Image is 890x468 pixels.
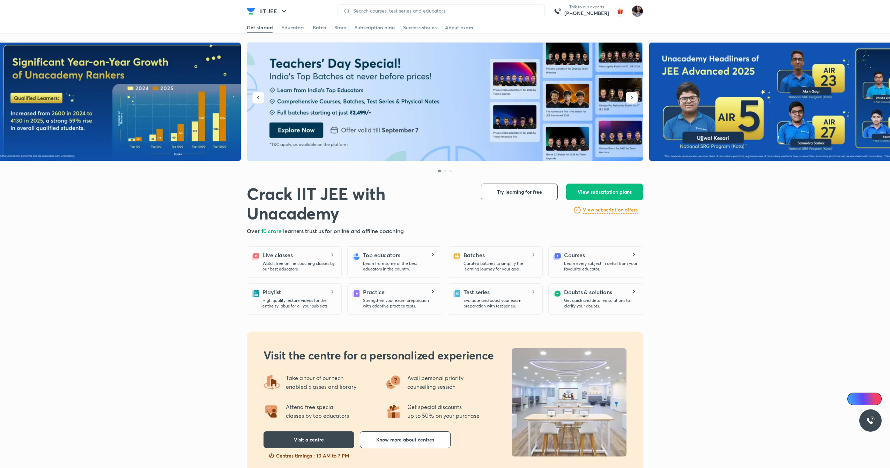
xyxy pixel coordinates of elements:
[859,396,877,402] span: Ai Doubts
[363,251,400,259] h5: Top educators
[615,6,626,17] img: avatar
[360,431,451,448] button: Know more about centres
[262,251,293,259] h5: Live classes
[512,348,626,456] img: uncentre_LP_b041622b0f.jpg
[264,431,354,448] button: Visit a centre
[350,8,539,14] input: Search courses, test series and educators
[286,373,356,391] p: Take a tour of our tech enabled classes and library
[564,251,585,259] h5: Courses
[363,261,436,272] p: Learn from some of the best educators in the country.
[463,261,537,272] p: Curated batches to simplify the learning journey for your goal.
[564,10,609,17] a: [PHONE_NUMBER]
[334,24,346,31] div: Store
[497,188,542,195] span: Try learning for free
[281,24,304,31] div: Educators
[566,184,643,200] button: View subscription plans
[363,298,436,309] p: Strengthen your exam preparation with adaptive practice tests.
[852,396,857,402] img: Icon
[564,288,612,296] h5: Doubts & solutions
[261,227,283,235] span: 10 crore
[262,261,336,272] p: Watch free online coaching classes by our best educators.
[407,373,465,391] p: Avail personal priority counselling session
[583,206,638,214] a: View subscription offers
[847,393,882,405] a: Ai Doubts
[262,288,281,296] h5: Playlist
[463,298,537,309] p: Evaluate and boost your exam preparation with test series.
[564,261,637,272] p: Learn every subject in detail from your favourite educator.
[247,227,261,235] span: Over
[463,288,490,296] h5: Test series
[445,22,473,33] a: About exam
[283,227,404,235] span: learners trust us for online and offline coaching
[281,22,304,33] a: Educators
[247,24,273,31] div: Get started
[631,5,643,17] img: Rakhi Sharma
[262,298,336,309] p: High quality lecture videos for the entire syllabus for all your subjects.
[313,22,326,33] a: Batch
[363,288,385,296] h5: Practice
[550,4,564,18] img: call-us
[255,4,292,18] button: IIT JEE
[294,436,324,443] span: Visit a centre
[564,298,637,309] p: Get quick and detailed solutions to clarify your doubts.
[264,374,280,391] img: offering4.png
[247,7,255,15] img: Company Logo
[286,402,349,420] p: Attend free special classes by top educators
[385,374,402,391] img: offering3.png
[247,184,470,223] h1: Crack IIT JEE with Unacademy
[264,403,280,419] img: offering2.png
[247,22,273,33] a: Get started
[481,184,558,200] button: Try learning for free
[376,436,434,443] span: Know more about centres
[564,4,609,10] p: Talk to our experts
[463,251,484,259] h5: Batches
[445,24,473,31] div: About exam
[866,416,875,425] img: ttu
[407,402,480,420] p: Get special discounts up to 50% on your purchase
[276,452,349,459] p: Centres timings : 10 AM to 7 PM
[313,24,326,31] div: Batch
[355,24,395,31] div: Subscription plan
[385,403,402,419] img: offering1.png
[264,348,494,362] h2: Visit the centre for a personalized experience
[355,22,395,33] a: Subscription plan
[268,452,275,459] img: slots-fillng-fast
[334,22,346,33] a: Store
[403,24,437,31] div: Success stories
[578,188,632,195] span: View subscription plans
[403,22,437,33] a: Success stories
